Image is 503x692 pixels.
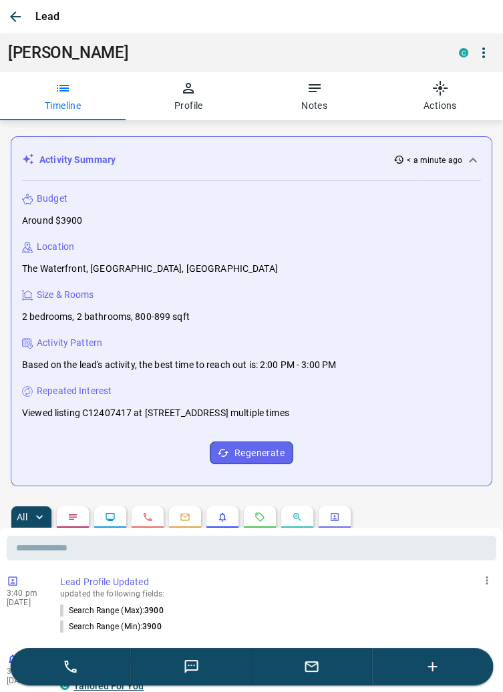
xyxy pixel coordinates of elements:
svg: Listing Alerts [217,512,228,522]
svg: Calls [142,512,153,522]
p: Budget [37,192,67,206]
button: Profile [126,72,251,120]
p: 3:40 pm [7,588,47,598]
p: Lead [35,9,60,25]
p: Lead Profile Updated [60,575,491,589]
span: 3900 [142,622,161,631]
button: Notes [252,72,377,120]
p: 2 bedrooms, 2 bathrooms, 800-899 sqft [22,310,190,324]
button: Regenerate [210,442,293,464]
span: 3900 [144,606,163,615]
p: The Waterfront, [GEOGRAPHIC_DATA], [GEOGRAPHIC_DATA] [22,262,278,276]
p: Activity Summary [39,153,116,167]
svg: Notes [67,512,78,522]
p: Around $3900 [22,214,83,228]
button: Actions [377,72,503,120]
svg: Opportunities [292,512,303,522]
p: < a minute ago [407,154,462,166]
p: [DATE] [7,676,47,685]
p: [DATE] [7,598,47,607]
svg: Requests [255,512,265,522]
p: Activity Pattern [37,336,102,350]
div: condos.ca [459,48,468,57]
p: Repeated Interest [37,384,112,398]
p: Search Range (Max) : [60,604,164,617]
p: Based on the lead's activity, the best time to reach out is: 2:00 PM - 3:00 PM [22,358,336,372]
svg: Agent Actions [329,512,340,522]
svg: Lead Browsing Activity [105,512,116,522]
p: Location [37,240,74,254]
p: updated the following fields: [60,589,491,598]
h1: [PERSON_NAME] [8,43,439,62]
p: All [17,512,27,522]
div: Activity Summary< a minute ago [22,148,481,172]
p: Size & Rooms [37,288,94,302]
p: Search Range (Min) : [60,621,162,633]
svg: Emails [180,512,190,522]
p: 3:40 pm [7,667,47,676]
p: Viewed listing C12407417 at [STREET_ADDRESS] multiple times [22,406,289,420]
